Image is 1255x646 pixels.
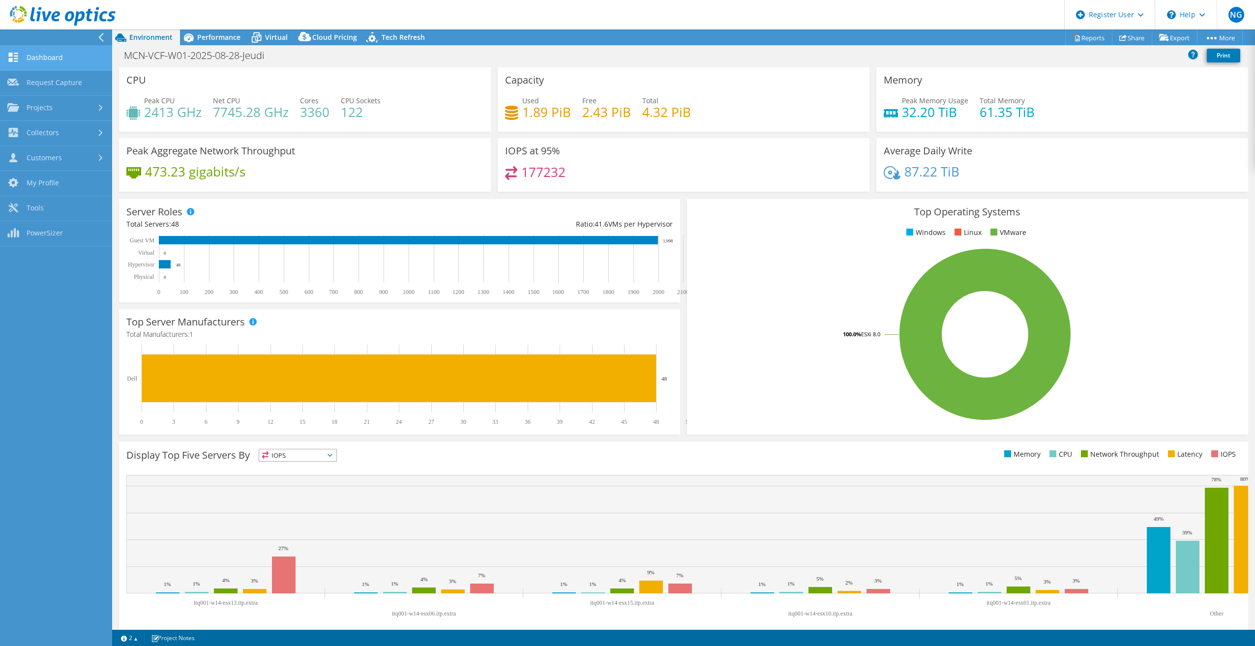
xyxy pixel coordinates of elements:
text: 9% [647,569,655,575]
text: Guest VM [130,237,154,244]
text: 1800 [602,289,614,295]
li: Windows [904,227,946,238]
h4: 3360 [300,107,329,117]
text: 48 [653,418,659,425]
text: 30 [460,418,466,425]
text: Dell [127,375,137,382]
text: 48 [176,263,181,267]
tspan: ESXi 8.0 [861,330,880,338]
text: 5% [1015,575,1022,581]
h3: CPU [126,75,146,86]
span: 41.6 [595,219,608,229]
h4: 7745.28 GHz [213,107,289,117]
text: 1% [560,581,568,587]
text: itq001-w14-esx15.itp.extra [590,599,655,606]
text: 1300 [478,289,489,295]
span: 1 [189,329,193,339]
span: Cores [300,96,319,105]
text: 15 [299,418,305,425]
text: 4% [619,577,626,583]
text: itq001-w14-esx13.itp.extra [194,599,258,606]
li: Network Throughput [1078,449,1159,460]
h4: Total Manufacturers: [126,329,673,340]
text: 1100 [428,289,440,295]
text: 1700 [577,289,589,295]
text: 100 [179,289,188,295]
a: Share [1112,30,1152,45]
text: 0 [164,251,166,256]
text: 9 [237,418,239,425]
li: Latency [1165,449,1202,460]
text: 3% [251,578,258,584]
h3: Memory [884,75,922,86]
h4: 1.89 PiB [522,107,571,117]
text: 36 [525,418,531,425]
text: Other [1210,610,1223,617]
text: 1% [986,581,993,587]
text: 0 [164,275,166,280]
span: CPU Sockets [341,96,381,105]
text: 1500 [528,289,539,295]
div: Ratio: VMs per Hypervisor [399,219,672,230]
text: 600 [304,289,313,295]
li: IOPS [1209,449,1236,460]
text: 45 [621,418,627,425]
span: Environment [129,32,173,42]
text: 1600 [552,289,564,295]
text: 1% [391,581,398,587]
text: 3 [172,418,175,425]
span: Tech Refresh [382,32,425,42]
a: Print [1207,49,1240,62]
text: itq001-w14-esx06.itp.extra [392,610,456,617]
h3: Average Daily Write [884,146,972,156]
text: 0 [157,289,160,295]
span: Peak Memory Usage [902,96,968,105]
span: NG [1228,7,1244,23]
h4: 2.43 PiB [582,107,631,117]
text: 4% [222,577,230,583]
h1: MCN-VCF-W01-2025-08-28-Jeudi [120,50,280,61]
text: 5% [816,576,824,582]
text: 78% [1211,476,1221,482]
text: itq001-w14-esx10.itp.extra [788,610,853,617]
text: 2000 [653,289,664,295]
span: Net CPU [213,96,240,105]
h4: 122 [341,107,381,117]
text: 48 [661,376,667,382]
text: 1% [787,581,795,587]
h4: 2413 GHz [144,107,202,117]
text: 7% [478,572,485,578]
text: 33 [492,418,498,425]
span: Peak CPU [144,96,175,105]
h4: 473.23 gigabits/s [145,166,245,177]
li: Linux [952,227,982,238]
span: 48 [171,219,179,229]
text: 12 [268,418,273,425]
text: 2% [845,580,853,586]
span: Cloud Pricing [312,32,357,42]
text: 1% [758,581,766,587]
text: Virtual [138,249,155,256]
text: 18 [331,418,337,425]
h3: Capacity [505,75,544,86]
span: Performance [197,32,240,42]
text: 1% [956,581,964,587]
text: 27 [428,418,434,425]
text: 6 [205,418,208,425]
text: 7% [676,572,684,578]
span: Used [522,96,539,105]
text: 1400 [503,289,514,295]
span: Free [582,96,597,105]
text: 1000 [403,289,415,295]
text: 3% [1044,579,1051,585]
a: Project Notes [144,632,202,644]
span: Total [642,96,658,105]
text: 27% [278,545,288,551]
a: Export [1152,30,1197,45]
text: 1,998 [663,238,673,243]
text: 2100 [677,289,689,295]
h4: 177232 [521,167,566,177]
text: 80% [1240,476,1250,482]
text: Physical [134,273,154,280]
text: 1200 [452,289,464,295]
